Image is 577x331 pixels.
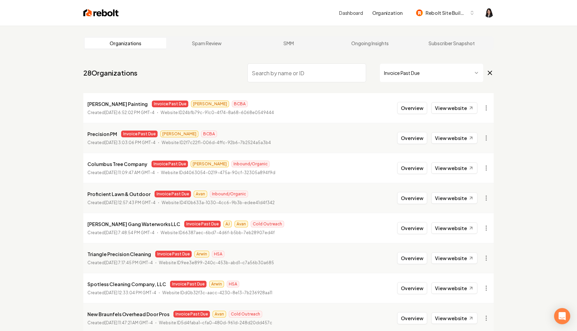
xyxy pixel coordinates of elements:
[339,9,363,16] a: Dashboard
[152,101,188,107] span: Invoice Past Due
[431,162,477,174] a: View website
[87,160,147,168] p: Columbus Tree Company
[87,250,151,258] p: Triangle Precision Cleaning
[162,199,275,206] p: Website ID 410b633a-1030-4cc6-9b3b-edee41d4f342
[397,252,427,264] button: Overview
[161,169,275,176] p: Website ID d4063054-0219-475a-90cf-32305a894f9d
[397,162,427,174] button: Overview
[105,170,155,175] time: [DATE] 11:09:47 AM GMT-4
[368,7,407,19] button: Organization
[484,8,494,18] img: Haley Paramoure
[397,222,427,234] button: Overview
[397,102,427,114] button: Overview
[431,282,477,294] a: View website
[87,280,166,288] p: Spotless Cleaning Company, LLC
[105,260,153,265] time: [DATE] 7:17:45 PM GMT-4
[229,311,262,318] span: Cold Outreach
[83,68,137,78] a: 28Organizations
[223,221,232,227] span: AJ
[87,310,169,318] p: New Braunfels Overhead Door Pros
[87,100,148,108] p: [PERSON_NAME] Painting
[210,191,248,197] span: Inbound/Organic
[159,259,274,266] p: Website ID 9ee3e899-240c-453b-abd1-c7a56b30a685
[87,130,117,138] p: Precision PM
[160,131,198,137] span: [PERSON_NAME]
[105,110,155,115] time: [DATE] 6:52:02 PM GMT-4
[212,251,224,257] span: HSA
[87,190,150,198] p: Proficient Lawn & Outdoor
[87,259,153,266] p: Created
[554,308,570,324] div: Open Intercom Messenger
[105,200,156,205] time: [DATE] 12:57:43 PM GMT-4
[231,161,270,167] span: Inbound/Organic
[85,38,166,49] a: Organizations
[105,140,156,145] time: [DATE] 3:03:06 PM GMT-4
[247,63,366,82] input: Search by name or ID
[161,109,274,116] p: Website ID 24bfb79c-91c0-4f74-8a68-6068e0549444
[162,289,272,296] p: Website ID d0b32f3c-aacc-4230-8e13-7b236928aa11
[416,9,423,16] img: Rebolt Site Builder
[235,221,248,227] span: Avan
[194,191,207,197] span: Avan
[191,101,229,107] span: [PERSON_NAME]
[155,251,192,257] span: Invoice Past Due
[166,38,248,49] a: Spam Review
[411,38,492,49] a: Subscriber Snapshot
[251,221,284,227] span: Cold Outreach
[431,192,477,204] a: View website
[397,132,427,144] button: Overview
[431,132,477,144] a: View website
[209,281,224,287] span: Arwin
[121,131,158,137] span: Invoice Past Due
[431,252,477,264] a: View website
[87,139,156,146] p: Created
[152,161,188,167] span: Invoice Past Due
[248,38,329,49] a: SMM
[425,9,467,17] span: Rebolt Site Builder
[431,222,477,234] a: View website
[329,38,411,49] a: Ongoing Insights
[155,191,191,197] span: Invoice Past Due
[170,281,207,287] span: Invoice Past Due
[397,192,427,204] button: Overview
[83,8,119,18] img: Rebolt Logo
[159,320,272,326] p: Website ID 5d4faba1-cfa0-480d-961d-248d20dd457c
[87,220,180,228] p: [PERSON_NAME] Gang Waterworks LLC
[161,229,275,236] p: Website ID 66387aec-6bd7-4d6f-b5bb-7eb28907ed4f
[227,281,239,287] span: HSA
[431,312,477,324] a: View website
[87,199,156,206] p: Created
[105,230,155,235] time: [DATE] 7:48:54 PM GMT-4
[87,320,153,326] p: Created
[213,311,226,318] span: Avan
[397,282,427,294] button: Overview
[87,289,156,296] p: Created
[431,102,477,114] a: View website
[397,312,427,324] button: Overview
[232,101,248,107] span: BCBA
[162,139,271,146] p: Website ID 2f7c22f1-006d-4ffc-92b6-7b2524a5a3b4
[184,221,221,227] span: Invoice Past Due
[105,320,153,325] time: [DATE] 11:47:21 AM GMT-4
[194,251,209,257] span: Arwin
[105,290,156,295] time: [DATE] 12:33:04 PM GMT-4
[191,161,229,167] span: [PERSON_NAME]
[87,229,155,236] p: Created
[173,311,210,318] span: Invoice Past Due
[87,109,155,116] p: Created
[484,8,494,18] button: Open user button
[87,169,155,176] p: Created
[201,131,217,137] span: BCBA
